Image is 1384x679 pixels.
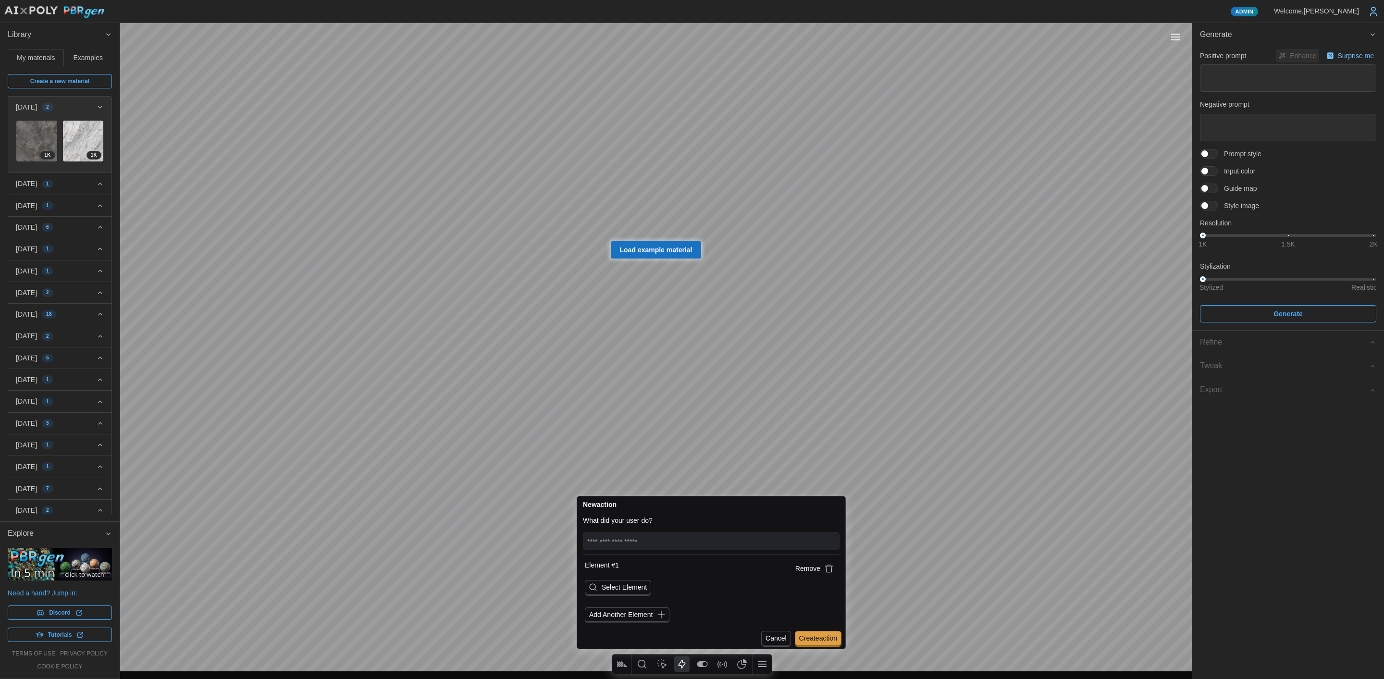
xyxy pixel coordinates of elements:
[1236,7,1253,16] span: Admin
[16,288,37,297] p: [DATE]
[8,325,111,346] button: [DATE]2
[1192,354,1384,378] button: Tweak
[46,245,49,253] span: 1
[1200,378,1369,402] span: Export
[16,331,37,341] p: [DATE]
[1274,6,1359,16] p: Welcome, [PERSON_NAME]
[60,650,108,658] a: privacy policy
[1273,306,1303,322] span: Generate
[1338,51,1376,61] p: Surprise me
[16,244,37,254] p: [DATE]
[74,54,103,61] span: Examples
[16,396,37,406] p: [DATE]
[46,103,49,111] span: 2
[1200,218,1376,228] p: Resolution
[8,173,111,194] button: [DATE]1
[8,456,111,477] button: [DATE]1
[46,267,49,275] span: 1
[8,522,105,545] span: Explore
[30,74,89,88] span: Create a new material
[1192,23,1384,47] button: Generate
[1169,30,1182,44] button: Toggle viewport controls
[46,376,49,383] span: 1
[1290,51,1318,61] p: Enhance
[1200,23,1369,47] span: Generate
[16,222,37,232] p: [DATE]
[1324,49,1376,62] button: Surprise me
[44,151,50,159] span: 1 K
[1218,184,1257,193] span: Guide map
[46,333,49,340] span: 2
[46,180,49,188] span: 1
[8,391,111,412] button: [DATE]1
[8,304,111,325] button: [DATE]18
[16,506,37,515] p: [DATE]
[46,420,49,427] span: 3
[46,463,49,470] span: 1
[46,310,52,318] span: 18
[620,242,692,258] span: Load example material
[17,54,55,61] span: My materials
[8,97,111,118] button: [DATE]2
[16,419,37,428] p: [DATE]
[1218,166,1255,176] span: Input color
[46,289,49,296] span: 2
[8,347,111,369] button: [DATE]5
[1218,149,1261,159] span: Prompt style
[8,369,111,390] button: [DATE]1
[8,605,112,620] a: Discord
[1192,378,1384,402] button: Export
[8,628,112,642] a: Tutorials
[1200,99,1376,109] p: Negative prompt
[8,74,112,88] a: Create a new material
[8,260,111,282] button: [DATE]1
[8,548,112,580] img: PBRgen explained in 5 minutes
[16,440,37,450] p: [DATE]
[16,375,37,384] p: [DATE]
[1218,201,1259,210] span: Style image
[46,398,49,406] span: 1
[1200,305,1376,322] button: Generate
[1200,354,1369,378] span: Tweak
[91,151,97,159] span: 1 K
[8,118,111,173] div: [DATE]2
[1192,331,1384,354] button: Refine
[62,120,104,162] a: HfAmjmzGqwTpWkkLegZf1K
[46,441,49,449] span: 1
[8,282,111,303] button: [DATE]2
[8,238,111,259] button: [DATE]1
[8,500,111,521] button: [DATE]2
[46,223,49,231] span: 6
[48,628,72,642] span: Tutorials
[16,266,37,276] p: [DATE]
[4,6,105,19] img: AIxPoly PBRgen
[8,478,111,499] button: [DATE]7
[16,462,37,471] p: [DATE]
[1200,336,1369,348] div: Refine
[1200,261,1376,271] p: Stylization
[16,120,58,162] a: CHe0X5IQTjhZJpB7u4oB1K
[8,217,111,238] button: [DATE]6
[49,606,71,619] span: Discord
[46,202,49,210] span: 1
[16,121,57,161] img: CHe0X5IQTjhZJpB7u4oB
[8,588,112,598] p: Need a hand? Jump in:
[16,309,37,319] p: [DATE]
[16,201,37,210] p: [DATE]
[1276,49,1319,62] button: Enhance
[16,179,37,188] p: [DATE]
[8,23,105,47] span: Library
[8,413,111,434] button: [DATE]3
[611,241,702,259] a: Load example material
[8,195,111,216] button: [DATE]1
[63,121,104,161] img: HfAmjmzGqwTpWkkLegZf
[1200,51,1246,61] p: Positive prompt
[46,354,49,362] span: 5
[16,484,37,494] p: [DATE]
[46,506,49,514] span: 2
[16,102,37,112] p: [DATE]
[46,485,49,493] span: 7
[12,650,55,658] a: terms of use
[8,434,111,456] button: [DATE]1
[16,353,37,363] p: [DATE]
